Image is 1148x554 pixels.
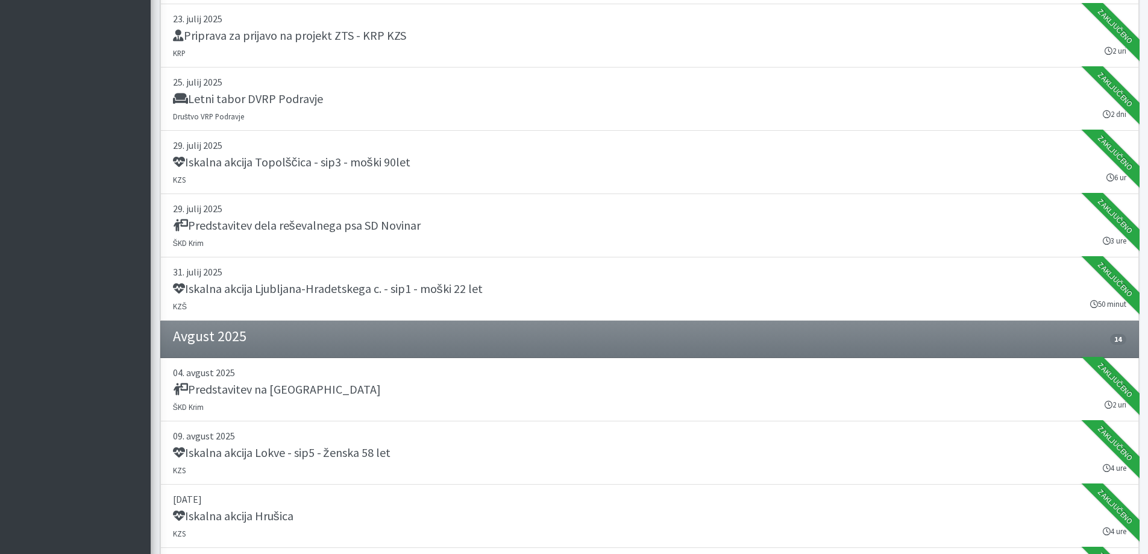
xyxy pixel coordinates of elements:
[173,48,186,58] small: KRP
[173,218,421,233] h5: Predstavitev dela reševalnega psa SD Novinar
[173,429,1126,443] p: 09. avgust 2025
[173,509,293,523] h5: Iskalna akcija Hrušica
[160,68,1139,131] a: 25. julij 2025 Letni tabor DVRP Podravje Društvo VRP Podravje 2 dni Zaključeno
[173,92,323,106] h5: Letni tabor DVRP Podravje
[173,301,187,311] small: KZŠ
[173,265,1126,279] p: 31. julij 2025
[173,282,483,296] h5: Iskalna akcija Ljubljana-Hradetskega c. - sip1 - moški 22 let
[173,445,391,460] h5: Iskalna akcija Lokve - sip5 - ženska 58 let
[1110,334,1126,345] span: 14
[160,358,1139,421] a: 04. avgust 2025 Predstavitev na [GEOGRAPHIC_DATA] ŠKD Krim 2 uri Zaključeno
[160,4,1139,68] a: 23. julij 2025 Priprava za prijavo na projekt ZTS - KRP KZS KRP 2 uri Zaključeno
[173,175,186,184] small: KZS
[160,485,1139,548] a: [DATE] Iskalna akcija Hrušica KZS 4 ure Zaključeno
[173,112,244,121] small: Društvo VRP Podravje
[173,75,1126,89] p: 25. julij 2025
[173,138,1126,153] p: 29. julij 2025
[160,257,1139,321] a: 31. julij 2025 Iskalna akcija Ljubljana-Hradetskega c. - sip1 - moški 22 let KZŠ 50 minut Zaključeno
[173,492,1126,506] p: [DATE]
[173,529,186,538] small: KZS
[173,365,1126,380] p: 04. avgust 2025
[173,402,204,412] small: ŠKD Krim
[160,131,1139,194] a: 29. julij 2025 Iskalna akcija Topolščica - sip3 - moški 90let KZS 6 ur Zaključeno
[173,28,406,43] h5: Priprava za prijavo na projekt ZTS - KRP KZS
[173,11,1126,26] p: 23. julij 2025
[173,155,410,169] h5: Iskalna akcija Topolščica - sip3 - moški 90let
[160,194,1139,257] a: 29. julij 2025 Predstavitev dela reševalnega psa SD Novinar ŠKD Krim 3 ure Zaključeno
[173,382,381,397] h5: Predstavitev na [GEOGRAPHIC_DATA]
[173,328,246,345] h4: Avgust 2025
[160,421,1139,485] a: 09. avgust 2025 Iskalna akcija Lokve - sip5 - ženska 58 let KZS 4 ure Zaključeno
[173,465,186,475] small: KZS
[173,201,1126,216] p: 29. julij 2025
[173,238,204,248] small: ŠKD Krim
